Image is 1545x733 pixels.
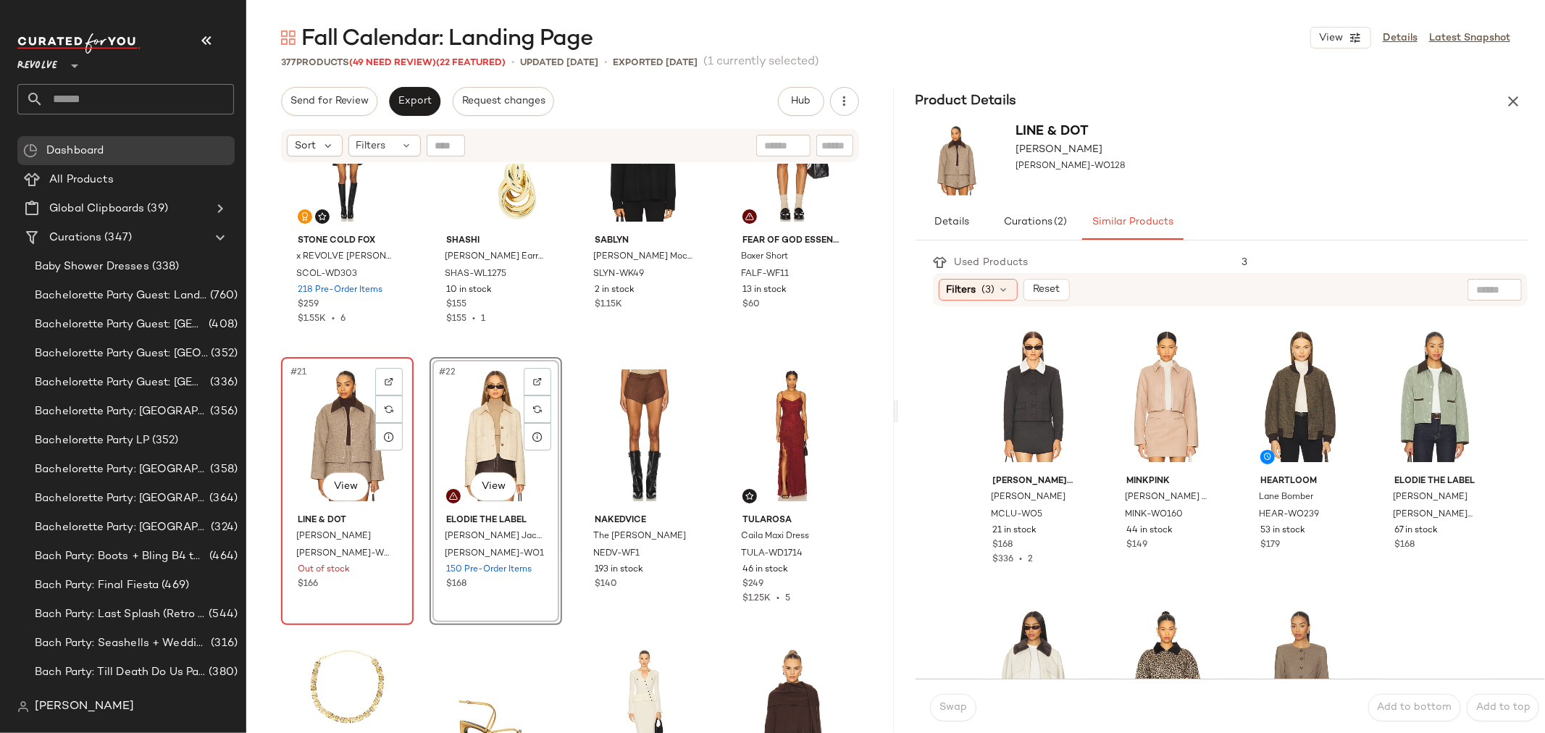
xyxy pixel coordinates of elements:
span: $168 [1394,539,1415,552]
span: Bachelorette Party Guest: [GEOGRAPHIC_DATA] [35,374,207,391]
span: $60 [742,298,760,311]
span: Bachelorette Party Guest: [GEOGRAPHIC_DATA] [35,317,206,333]
span: Nakedvice [595,514,694,527]
span: The [PERSON_NAME] [593,530,686,543]
a: Details [1383,30,1418,46]
span: Caila Maxi Dress [741,530,809,543]
span: Boxer Short [741,251,788,264]
span: Lane Bomber [1259,491,1313,504]
img: svg%3e [533,377,542,386]
span: Bachelorette Party LP [35,432,149,449]
div: Used Products [947,255,1040,270]
span: 1 [481,314,485,324]
span: HEAR-WO239 [1259,508,1319,522]
span: MCLU-WO5 [992,508,1043,522]
span: All Products [49,172,114,188]
span: View [332,481,357,493]
img: NEDV-WF1_V1.jpg [583,362,705,508]
span: [PERSON_NAME]-WO12 [1393,508,1475,522]
span: 67 in stock [1394,524,1438,537]
span: Elodie the Label [1394,475,1476,488]
span: $1.55K [298,314,326,324]
span: Bachelorette Party: [GEOGRAPHIC_DATA] [35,461,207,478]
span: [PERSON_NAME] Club [993,475,1075,488]
span: SCOL-WD303 [296,268,357,281]
p: Exported [DATE] [613,56,698,70]
span: $149 [1126,539,1147,552]
span: (469) [159,577,189,594]
span: 21 in stock [993,524,1037,537]
span: $140 [595,578,617,591]
span: (352) [149,432,179,449]
span: [PERSON_NAME] Mock Neck Sweater [593,251,692,264]
span: (49 Need Review) [349,58,436,68]
button: Hub [778,87,824,116]
span: NEDV-WF1 [593,548,640,561]
span: Filters [947,282,976,298]
span: $249 [742,578,763,591]
span: • [771,594,785,603]
span: [PERSON_NAME] Jacket [445,530,544,543]
span: [PERSON_NAME] [1393,491,1467,504]
span: Fall Calendar: Landing Page [301,25,593,54]
span: [PERSON_NAME] Jacket [1125,491,1207,504]
span: MINK-WO160 [1125,508,1183,522]
span: 2 in stock [595,284,635,297]
span: $155 [446,298,466,311]
span: $168 [993,539,1013,552]
span: Baby Shower Dresses [35,259,149,275]
span: Hub [790,96,811,107]
span: $1.25K [742,594,771,603]
span: Filters [356,138,386,154]
span: Details [934,217,969,228]
span: 46 in stock [742,564,788,577]
span: 6 [340,314,346,324]
span: (1 currently selected) [703,54,819,71]
span: Similar Products [1092,217,1173,228]
a: Latest Snapshot [1429,30,1510,46]
span: Tularosa [742,514,842,527]
span: (336) [207,374,238,391]
span: Bachelorette Party: [GEOGRAPHIC_DATA] [35,490,206,507]
span: Bach Party: Seashells + Wedding Bells [35,635,208,652]
span: View [481,481,506,493]
span: [PERSON_NAME] Earring [445,251,544,264]
span: (408) [206,317,238,333]
p: updated [DATE] [520,56,598,70]
img: svg%3e [385,377,393,386]
span: (22 Featured) [436,58,506,68]
span: [PERSON_NAME]-WO128 [296,548,395,561]
span: (358) [207,461,238,478]
span: Curations [49,230,101,246]
span: Send for Review [290,96,369,107]
span: [PERSON_NAME] [296,530,371,543]
span: SABLYN [595,235,694,248]
span: $155 [446,314,466,324]
span: [PERSON_NAME] [1016,142,1103,157]
span: $336 [993,555,1014,564]
span: #22 [437,365,459,380]
img: svg%3e [318,212,327,221]
span: #21 [289,365,309,380]
span: Line & Dot [298,514,397,527]
span: TULA-WD1714 [741,548,803,561]
span: Export [398,96,432,107]
span: Curations [1003,217,1067,228]
span: • [511,55,514,70]
img: LEAX-WO128_V1.jpg [916,122,999,199]
span: Bachelorette Party Guest: [GEOGRAPHIC_DATA] [35,345,208,362]
button: View [322,472,369,501]
img: svg%3e [385,405,393,414]
button: View [1310,27,1371,49]
span: 44 in stock [1126,524,1173,537]
span: (364) [206,490,238,507]
span: Bach Party: Final Fiesta [35,577,159,594]
span: Revolve [17,49,57,75]
img: svg%3e [449,492,458,500]
img: LEAX-WO128_V1.jpg [286,362,409,508]
span: Dashboard [46,143,104,159]
span: (3) [982,282,995,298]
span: Line & Dot [1016,125,1089,138]
span: 377 [281,58,296,68]
span: HEARTLOOM [1260,475,1342,488]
